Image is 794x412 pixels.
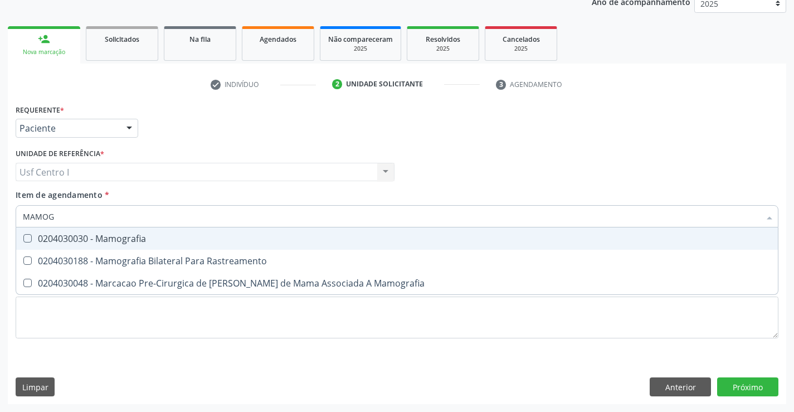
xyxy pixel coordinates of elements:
div: 2025 [415,45,471,53]
div: 0204030048 - Marcacao Pre-Cirurgica de [PERSON_NAME] de Mama Associada A Mamografia [23,279,771,288]
button: Próximo [717,377,778,396]
div: person_add [38,33,50,45]
span: Cancelados [503,35,540,44]
div: 0204030030 - Mamografia [23,234,771,243]
span: Na fila [189,35,211,44]
div: Unidade solicitante [346,79,423,89]
span: Não compareceram [328,35,393,44]
div: 2025 [328,45,393,53]
div: 2025 [493,45,549,53]
div: 2 [332,79,342,89]
label: Unidade de referência [16,146,104,163]
span: Paciente [20,123,115,134]
span: Solicitados [105,35,139,44]
input: Buscar por procedimentos [23,205,760,227]
span: Agendados [260,35,296,44]
span: Resolvidos [426,35,460,44]
div: 0204030188 - Mamografia Bilateral Para Rastreamento [23,256,771,265]
button: Limpar [16,377,55,396]
button: Anterior [650,377,711,396]
label: Requerente [16,101,64,119]
span: Item de agendamento [16,190,103,200]
div: Nova marcação [16,48,72,56]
